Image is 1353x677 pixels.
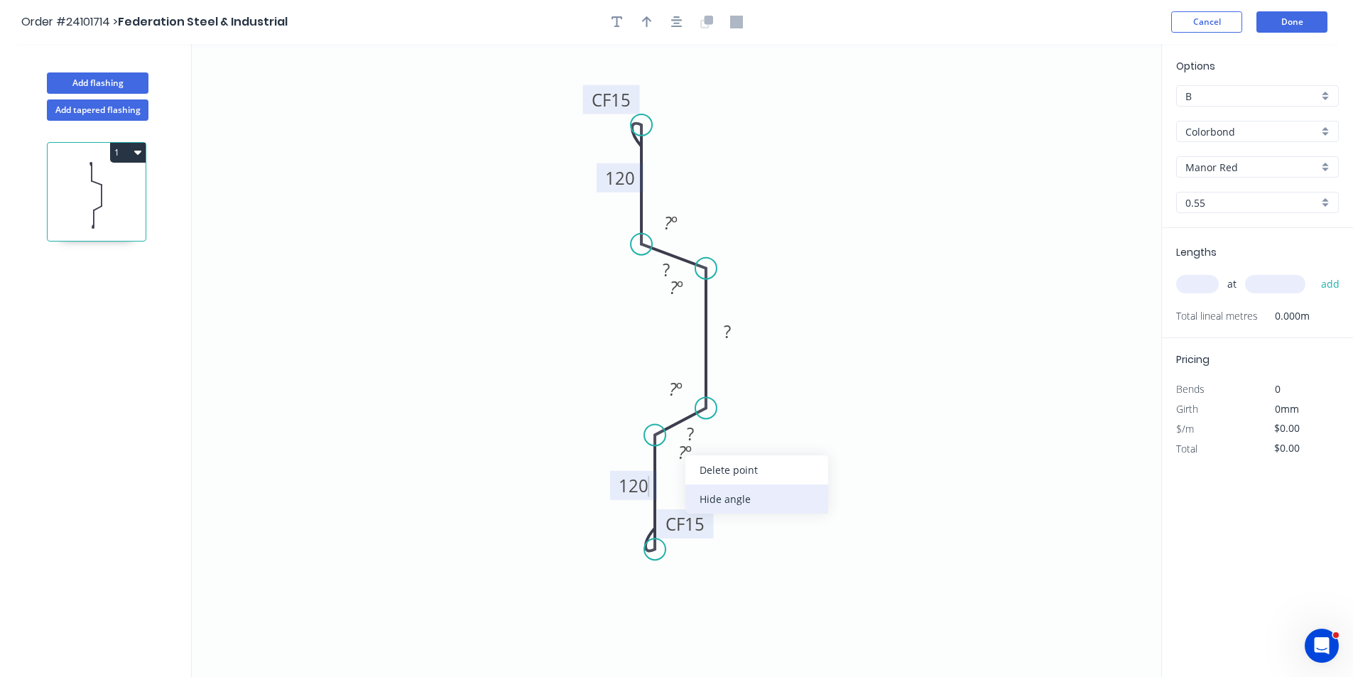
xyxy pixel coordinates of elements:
[1171,11,1242,33] button: Cancel
[677,276,683,299] tspan: º
[619,474,648,497] tspan: 120
[1185,195,1318,210] input: Thickness
[1176,245,1217,259] span: Lengths
[611,88,631,112] tspan: 15
[1185,124,1318,139] input: Material
[685,455,828,484] div: Delete point
[1227,274,1237,294] span: at
[724,320,731,343] tspan: ?
[47,72,148,94] button: Add flashing
[1275,382,1281,396] span: 0
[21,13,118,30] span: Order #24101714 >
[1256,11,1327,33] button: Done
[676,377,683,401] tspan: º
[1176,402,1198,416] span: Girth
[1176,59,1215,73] span: Options
[1275,402,1299,416] span: 0mm
[678,440,686,464] tspan: ?
[1185,89,1318,104] input: Price level
[1305,629,1339,663] iframe: Intercom live chat
[118,13,288,30] span: Federation Steel & Industrial
[47,99,148,121] button: Add tapered flashing
[1176,442,1197,455] span: Total
[663,258,670,281] tspan: ?
[110,143,146,163] button: 1
[665,512,685,536] tspan: CF
[1176,306,1258,326] span: Total lineal metres
[192,44,1161,677] svg: 0
[670,276,678,299] tspan: ?
[1176,422,1194,435] span: $/m
[687,422,694,445] tspan: ?
[1176,352,1210,367] span: Pricing
[685,512,705,536] tspan: 15
[671,211,678,234] tspan: º
[1314,272,1347,296] button: add
[685,440,692,464] tspan: º
[685,484,828,514] div: Hide angle
[605,166,635,190] tspan: 120
[669,377,677,401] tspan: ?
[1185,160,1318,175] input: Colour
[1176,382,1205,396] span: Bends
[664,211,672,234] tspan: ?
[592,88,611,112] tspan: CF
[1258,306,1310,326] span: 0.000m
